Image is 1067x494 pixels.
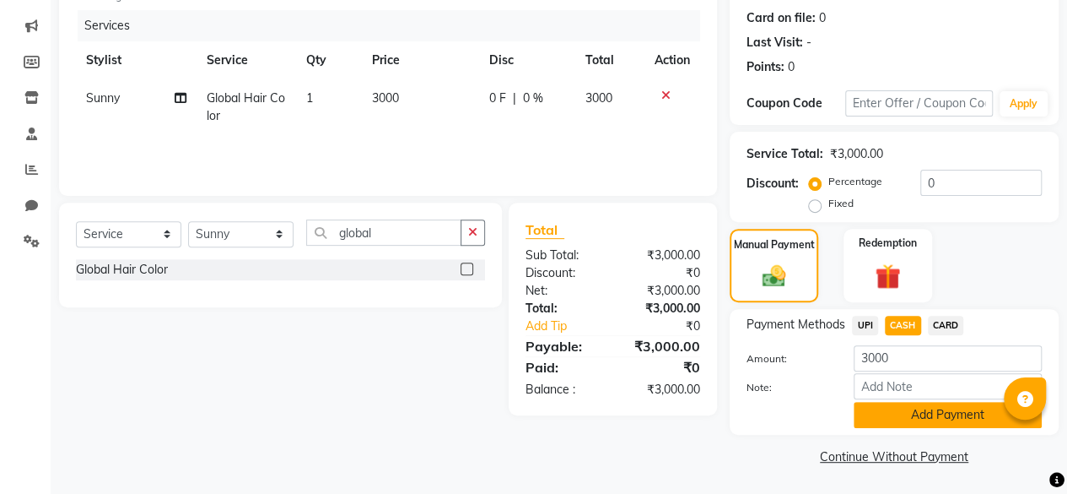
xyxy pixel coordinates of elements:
[76,261,168,279] div: Global Hair Color
[1000,91,1048,117] button: Apply
[523,90,543,107] span: 0 %
[788,58,795,76] div: 0
[513,381,613,399] div: Balance :
[513,247,613,264] div: Sub Total:
[859,236,917,251] label: Redemption
[734,380,841,395] label: Note:
[612,336,713,356] div: ₹3,000.00
[575,41,644,79] th: Total
[612,247,713,264] div: ₹3,000.00
[76,41,197,79] th: Stylist
[734,351,841,366] label: Amount:
[819,9,826,27] div: 0
[629,318,713,335] div: ₹0
[306,90,313,106] span: 1
[513,282,613,300] div: Net:
[854,373,1042,399] input: Add Note
[828,196,854,211] label: Fixed
[854,345,1042,372] input: Amount
[854,402,1042,428] button: Add Payment
[746,175,799,193] div: Discount:
[806,34,811,52] div: -
[362,41,479,79] th: Price
[525,221,564,239] span: Total
[197,41,295,79] th: Service
[612,282,713,300] div: ₹3,000.00
[746,58,784,76] div: Points:
[296,41,362,79] th: Qty
[733,448,1055,466] a: Continue Without Payment
[513,318,629,335] a: Add Tip
[513,357,613,377] div: Paid:
[585,90,612,106] span: 3000
[885,316,921,335] span: CASH
[612,264,713,282] div: ₹0
[746,34,803,52] div: Last Visit:
[746,9,816,27] div: Card on file:
[207,90,285,123] span: Global Hair Color
[306,220,461,246] input: Search or Scan
[845,90,993,117] input: Enter Offer / Coupon Code
[86,90,120,106] span: Sunny
[928,316,964,335] span: CARD
[612,300,713,318] div: ₹3,000.00
[513,300,613,318] div: Total:
[513,264,613,282] div: Discount:
[867,261,908,292] img: _gift.svg
[78,10,713,41] div: Services
[828,174,882,189] label: Percentage
[852,316,878,335] span: UPI
[830,145,883,163] div: ₹3,000.00
[755,263,794,290] img: _cash.svg
[746,316,845,334] span: Payment Methods
[644,41,700,79] th: Action
[612,357,713,377] div: ₹0
[746,145,823,163] div: Service Total:
[372,90,399,106] span: 3000
[479,41,575,79] th: Disc
[612,381,713,399] div: ₹3,000.00
[489,90,506,107] span: 0 F
[513,90,516,107] span: |
[734,237,815,252] label: Manual Payment
[746,95,845,112] div: Coupon Code
[513,336,613,356] div: Payable:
